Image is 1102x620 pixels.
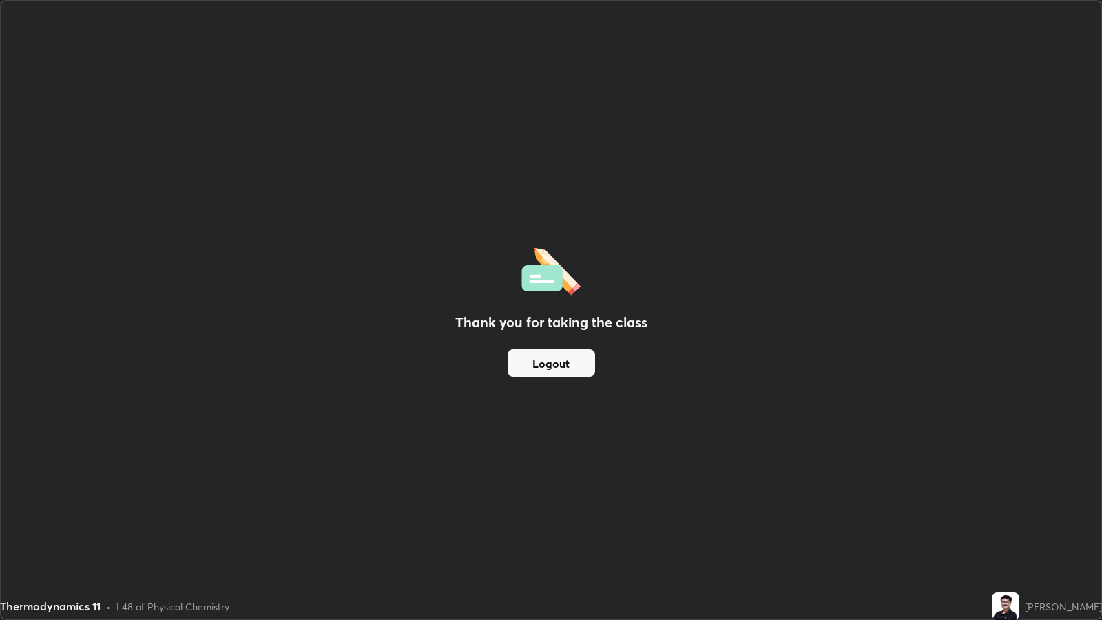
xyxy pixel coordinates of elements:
[106,599,111,614] div: •
[1025,599,1102,614] div: [PERSON_NAME]
[521,243,581,296] img: offlineFeedback.1438e8b3.svg
[455,312,647,333] h2: Thank you for taking the class
[508,349,595,377] button: Logout
[992,592,1019,620] img: 72c9a83e1b064c97ab041d8a51bfd15e.jpg
[116,599,229,614] div: L48 of Physical Chemistry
